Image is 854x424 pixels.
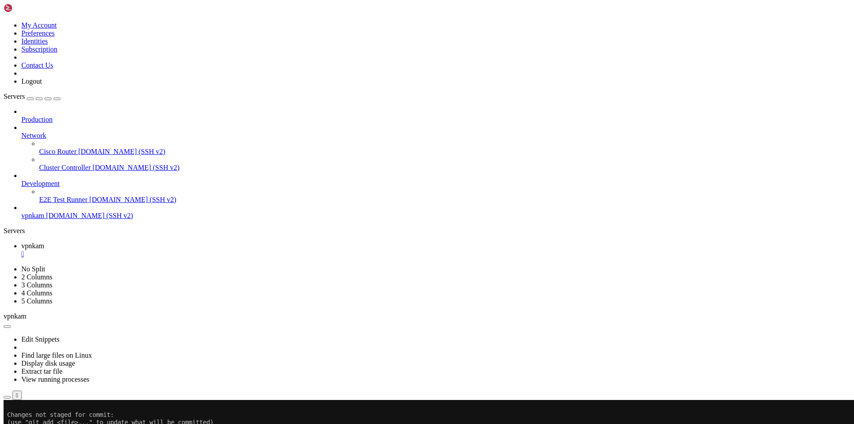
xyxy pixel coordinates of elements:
li: Cluster Controller [DOMAIN_NAME] (SSH v2) [39,156,850,172]
span: vpnkam [21,212,44,219]
x-row: root@25a3a1673f72:/vpnkamchatka/bot# git push [4,162,738,170]
a: 2 Columns [21,273,52,281]
x-row: Changes not staged for commit: [4,11,738,19]
span: Production [21,116,52,123]
span: [DOMAIN_NAME] (SSH v2) [78,148,165,155]
a: 3 Columns [21,281,52,289]
x-row: Counting objects: 100% (28/28), done. [4,178,738,185]
span: hint: git config pull.rebase false # merge (the default strategy) [4,268,246,275]
a: Contact Us [21,61,53,69]
a: Display disk usage [21,359,75,367]
x-row: create mode 100644 bot/.gurrito_reply.py.swp [4,155,738,162]
x-row: vpn-bot: stopped [4,344,738,351]
span: hint: Pulling without specifying how to reconcile divergent branches is [4,238,256,245]
span: Development [21,180,60,187]
li: Development [21,172,850,204]
li: E2E Test Runner [DOMAIN_NAME] (SSH v2) [39,188,850,204]
a: 4 Columns [21,289,52,297]
span: hint: [4,261,21,268]
span: vpnkam [4,312,27,320]
x-row: root@25a3a1673f72:/vpnkamchatka/bot# git pull [4,230,738,238]
span: [DOMAIN_NAME] (SSH v2) [89,196,177,203]
span: vpnkam [21,242,44,250]
a: No Split [21,265,45,273]
x-row: remote: Resolving deltas: 100% (13/13), completed with 7 local objects. [4,208,738,215]
x-row: Writing objects: 100% (18/18), 6.73 KiB | 2.24 MiB/s, done. [4,193,738,200]
a: Development [21,180,850,188]
a: 5 Columns [21,297,52,305]
a: Servers [4,93,60,100]
x-row: root@25a3a1673f72:/vpnkamchatka/bot# [4,359,738,367]
a: View running processes [21,376,89,383]
button:  [12,391,22,400]
x-row: 3 files changed, 8 insertions(+), 5 deletions(-) [4,147,738,155]
span: modified: __pycache__/helpers.cpython-310.pyc [32,34,199,41]
span: hint: commands sometime before your next pull: [4,253,167,260]
a: My Account [21,21,57,29]
span: Network [21,132,46,139]
span: hint: git config pull.rebase true # rebase [4,276,167,283]
x-row: Compressing objects: 100% (18/18), done. [4,185,738,193]
li: vpnkam [DOMAIN_NAME] (SSH v2) [21,204,850,220]
a: Cluster Controller [DOMAIN_NAME] (SSH v2) [39,164,850,172]
span: .gurrito_reply.py.swp [32,94,107,101]
x-row: e9c8ba8..ab774ef master -> master [4,223,738,230]
span: E2E Test Runner [39,196,88,203]
a: Subscription [21,45,57,53]
a: Extract tar file [21,367,62,375]
span: hint: discouraged. You can squelch this message by running one of the following [4,246,285,253]
a: E2E Test Runner [DOMAIN_NAME] (SSH v2) [39,196,850,204]
a: Logout [21,77,42,85]
span: ../temp/[TECHNICAL_ID][URL] [32,102,128,109]
span: [DOMAIN_NAME] (SSH v2) [93,164,180,171]
x-row: vpn-bot: started [4,351,738,359]
x-row: (use "git add <file>..." to include in what will be committed) [4,87,738,94]
span: hint: git config pull.ff only # fast-forward only [4,283,206,291]
a: Find large files on Linux [21,351,92,359]
span: Cisco Router [39,148,77,155]
x-row: (use "git restore <file>..." to discard changes in working directory) [4,26,738,34]
x-row: root@25a3a1673f72:/vpnkamchatka/bot# git add . [4,125,738,132]
div: Servers [4,227,850,235]
li: Production [21,108,850,124]
a: Cisco Router [DOMAIN_NAME] (SSH v2) [39,148,850,156]
a: Identities [21,37,48,45]
div: (37, 47) [142,359,146,367]
x-row: Already up to date. [4,329,738,336]
span: modified: helpers.py [32,41,110,48]
li: Cisco Router [DOMAIN_NAME] (SSH v2) [39,140,850,156]
x-row: Total 18 (delta 13), reused 0 (delta 0), pack-reused 0 [4,200,738,208]
div:  [16,392,18,399]
x-row: no changes added to commit (use "git add" and/or "git commit -a") [4,117,738,125]
a: Production [21,116,850,124]
span: hint: invocation. [4,321,64,328]
x-row: To [URL][DOMAIN_NAME] [4,215,738,223]
span: modified: ../temp/[TECHNICAL_ID][URL] [32,64,171,71]
li: Network [21,124,850,172]
x-row: Enumerating objects: 32, done. [4,170,738,178]
span: hint: preference for all repositories. You can also pass --rebase, --no-rebase, [4,306,285,313]
x-row: Untracked files: [4,79,738,87]
span: Cluster Controller [39,164,91,171]
a: vpnkam [DOMAIN_NAME] (SSH v2) [21,212,850,220]
span: Servers [4,93,25,100]
a: Preferences [21,29,55,37]
x-row: root@25a3a1673f72:/vpnkamchatka/bot# git commit -m '19082025-1127' [4,132,738,140]
span: [DOMAIN_NAME] (SSH v2) [46,212,133,219]
x-row: (use "git add <file>..." to update what will be committed) [4,19,738,26]
a:  [21,250,850,258]
span: modified: ../db.sqlite3 [32,49,121,56]
x-row: root@25a3a1673f72:/vpnkamchatka/bot# supervisorctl restart vpn-bot [4,336,738,344]
span: modified: ../temp/[TECHNICAL_ID][URL] [32,57,171,64]
a: vpnkam [21,242,850,258]
span: hint: or --ff-only on the command line to override the configured default per [4,314,278,321]
img: Shellngn [4,4,55,12]
span: hint: [4,291,21,298]
x-row: [master ab774ef] 19082025-1127 [4,140,738,147]
span: hint: You can replace "git config" with "git config --global" to set a default [4,299,281,306]
a: Network [21,132,850,140]
a: Edit Snippets [21,335,60,343]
